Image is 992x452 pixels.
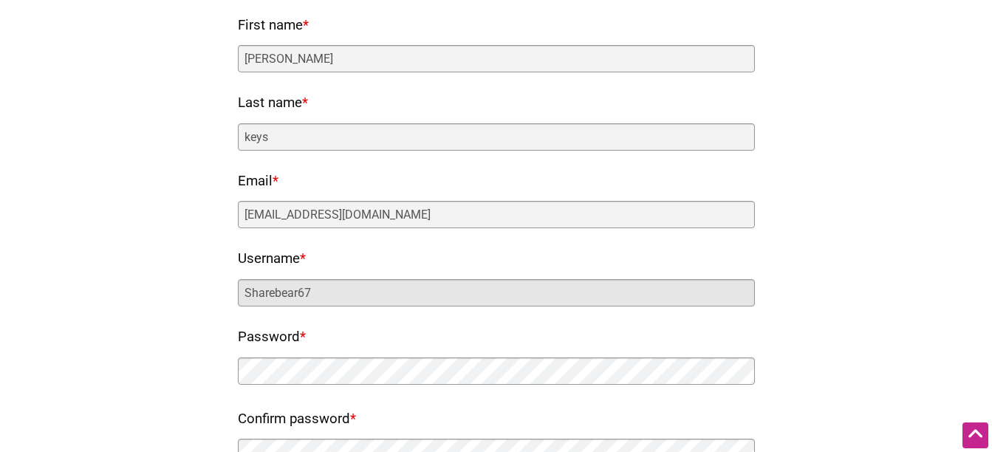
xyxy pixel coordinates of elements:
[238,169,278,194] label: Email
[962,422,988,448] div: Scroll Back to Top
[238,247,306,272] label: Username
[238,407,356,432] label: Confirm password
[238,13,309,38] label: First name
[238,91,308,116] label: Last name
[238,325,306,350] label: Password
